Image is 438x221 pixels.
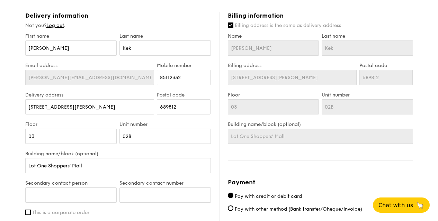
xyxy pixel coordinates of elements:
span: Pay with credit or debit card [235,193,302,199]
label: Unit number [322,92,413,98]
span: 🦙 [416,201,424,209]
label: Unit number [119,121,211,127]
label: Building name/block (optional) [228,121,413,127]
label: Postal code [359,63,413,68]
span: Chat with us [378,202,413,209]
label: Secondary contact person [25,180,117,186]
span: Billing address is the same as delivery address [235,22,341,28]
label: Postal code [157,92,211,98]
span: Billing information [228,12,284,19]
input: This is a corporate order [25,210,31,215]
input: Billing address is the same as delivery address [228,22,233,28]
label: Name [228,33,319,39]
label: First name [25,33,117,39]
label: Secondary contact number [119,180,211,186]
label: Email address [25,63,154,68]
label: Floor [228,92,319,98]
a: Log out [46,22,64,28]
input: Pay with credit or debit card [228,193,233,198]
label: Billing address [228,63,357,68]
button: Chat with us🦙 [373,197,430,213]
span: This is a corporate order [32,210,89,215]
label: Last name [119,33,211,39]
label: Floor [25,121,117,127]
label: Building name/block (optional) [25,151,211,157]
input: Pay with other method (Bank transfer/Cheque/Invoice) [228,205,233,211]
label: Delivery address [25,92,154,98]
h4: Payment [228,177,413,187]
div: Not you? . [25,22,211,29]
label: Mobile number [157,63,211,68]
span: Delivery information [25,12,88,19]
label: Last name [322,33,413,39]
span: Pay with other method (Bank transfer/Cheque/Invoice) [235,206,362,212]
